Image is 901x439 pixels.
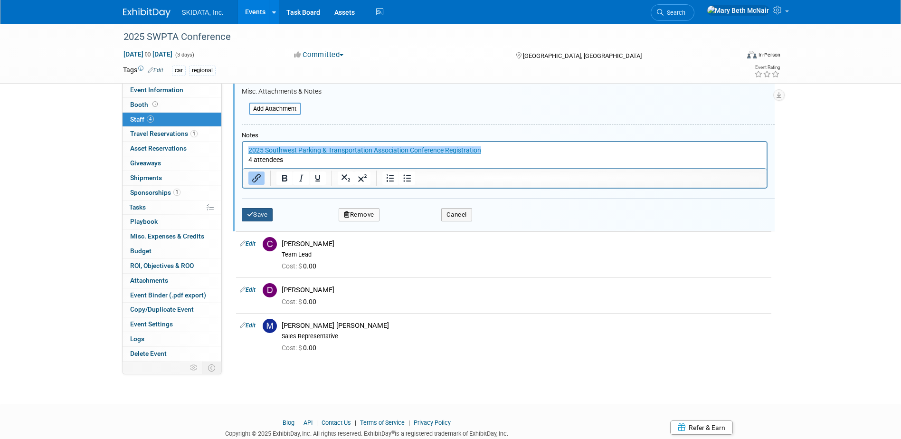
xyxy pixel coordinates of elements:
a: Edit [240,286,256,293]
div: [PERSON_NAME] [282,239,768,248]
span: Staff [130,115,154,123]
td: Personalize Event Tab Strip [186,362,202,374]
div: regional [189,66,216,76]
span: (3 days) [174,52,194,58]
span: 0.00 [282,262,320,270]
div: [PERSON_NAME] [282,286,768,295]
button: Insert/edit link [248,172,265,185]
a: Misc. Expenses & Credits [123,229,221,244]
span: Tasks [129,203,146,211]
span: 1 [173,189,180,196]
img: ExhibitDay [123,8,171,18]
a: Attachments [123,274,221,288]
td: Toggle Event Tabs [202,362,221,374]
span: Event Information [130,86,183,94]
span: Search [664,9,685,16]
span: Cost: $ [282,344,303,352]
span: Giveaways [130,159,161,167]
span: 0.00 [282,298,320,305]
a: API [303,419,313,426]
span: Travel Reservations [130,130,198,137]
button: Underline [310,172,326,185]
span: Booth not reserved yet [151,101,160,108]
a: Terms of Service [360,419,405,426]
span: | [296,419,302,426]
span: Shipments [130,174,162,181]
span: Sponsorships [130,189,180,196]
button: Italic [293,172,309,185]
div: Notes [242,132,768,140]
a: Booth [123,98,221,112]
img: C.jpg [263,237,277,251]
span: Misc. Expenses & Credits [130,232,204,240]
div: [PERSON_NAME] [PERSON_NAME] [282,321,768,330]
span: Budget [130,247,152,255]
td: Tags [123,65,163,76]
a: Event Settings [123,317,221,332]
div: Misc. Attachments & Notes [242,87,775,96]
a: Staff4 [123,113,221,127]
span: 4 [147,115,154,123]
a: Playbook [123,215,221,229]
button: Subscript [338,172,354,185]
div: Event Rating [754,65,780,70]
a: Logs [123,332,221,346]
button: Superscript [354,172,370,185]
span: Event Binder (.pdf export) [130,291,206,299]
button: Remove [339,208,379,221]
span: Attachments [130,277,168,284]
span: SKIDATA, Inc. [182,9,224,16]
a: Giveaways [123,156,221,171]
a: Shipments [123,171,221,185]
a: Edit [240,322,256,329]
sup: ® [391,429,395,435]
span: | [406,419,412,426]
div: Event Format [683,49,781,64]
span: | [314,419,320,426]
iframe: Rich Text Area [243,142,767,168]
button: Committed [291,50,347,60]
button: Cancel [441,208,472,221]
img: Mary Beth McNair [707,5,769,16]
div: car [172,66,186,76]
a: Event Binder (.pdf export) [123,288,221,303]
span: Event Settings [130,320,173,328]
span: to [143,50,152,58]
span: Asset Reservations [130,144,187,152]
span: Cost: $ [282,262,303,270]
div: Copyright © 2025 ExhibitDay, Inc. All rights reserved. ExhibitDay is a registered trademark of Ex... [123,427,611,438]
a: Asset Reservations [123,142,221,156]
button: Numbered list [382,172,398,185]
span: Cost: $ [282,298,303,305]
a: Tasks [123,200,221,215]
a: Privacy Policy [414,419,451,426]
span: [GEOGRAPHIC_DATA], [GEOGRAPHIC_DATA] [523,52,642,59]
img: D.jpg [263,283,277,297]
a: Event Information [123,83,221,97]
a: Copy/Duplicate Event [123,303,221,317]
div: Sales Representative [282,333,768,340]
a: Search [651,4,694,21]
span: Copy/Duplicate Event [130,305,194,313]
div: In-Person [758,51,780,58]
span: [DATE] [DATE] [123,50,173,58]
a: Sponsorships1 [123,186,221,200]
span: Booth [130,101,160,108]
a: Budget [123,244,221,258]
div: Team Lead [282,251,768,258]
div: 2025 SWPTA Conference [120,29,725,46]
img: M.jpg [263,319,277,333]
span: 1 [190,130,198,137]
span: ROI, Objectives & ROO [130,262,194,269]
a: Delete Event [123,347,221,361]
span: Delete Event [130,350,167,357]
a: Edit [148,67,163,74]
span: Playbook [130,218,158,225]
button: Bold [276,172,293,185]
a: Refer & Earn [670,420,733,435]
span: Logs [130,335,144,343]
a: Travel Reservations1 [123,127,221,141]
